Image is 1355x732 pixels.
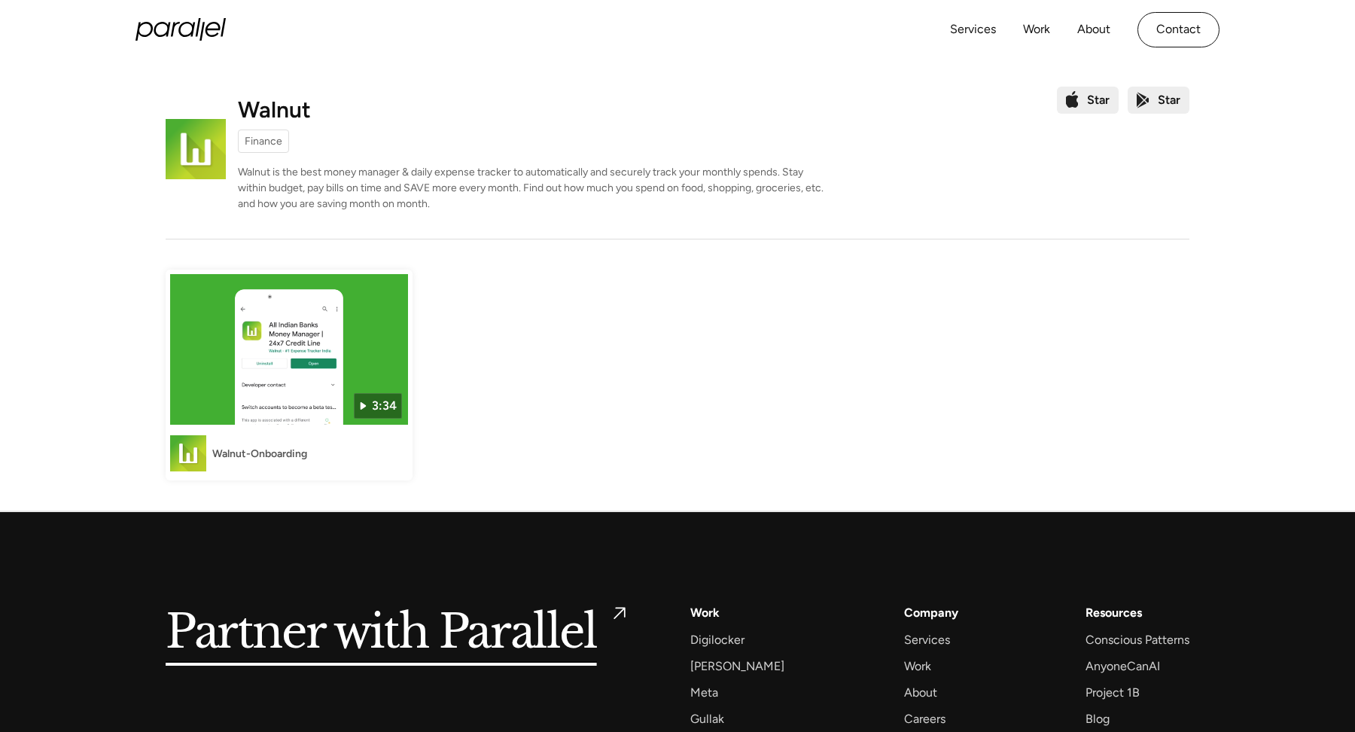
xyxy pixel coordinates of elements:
a: Conscious Patterns [1086,630,1189,650]
a: Finance [238,130,289,153]
img: Walnut-Onboarding [170,274,408,425]
a: Meta [690,682,718,703]
h1: Walnut [238,99,311,121]
p: Walnut is the best money manager & daily expense tracker to automatically and securely track your... [238,164,825,212]
a: Work [1023,19,1050,41]
a: Gullak [690,709,724,729]
a: AnyoneCanAI [1086,656,1160,676]
a: Contact [1137,12,1219,47]
a: Work [690,602,720,623]
div: Star [1087,91,1110,109]
img: Walnut-Onboarding [170,435,206,471]
div: Walnut-Onboarding [212,446,307,462]
a: About [1077,19,1110,41]
a: Services [904,630,950,650]
a: Partner with Parallel [166,602,630,663]
a: [PERSON_NAME] [690,656,784,676]
a: Digilocker [690,630,744,650]
a: Blog [1086,709,1110,729]
a: Services [950,19,996,41]
div: 3:34 [372,397,397,415]
a: Careers [904,709,945,729]
a: About [904,682,937,703]
a: Company [904,602,958,623]
div: Star [1158,91,1180,109]
div: Finance [245,133,282,149]
a: Project 1B [1086,682,1140,703]
div: Resources [1086,602,1142,623]
a: Work [904,656,931,676]
h5: Partner with Parallel [166,602,597,663]
a: home [135,18,226,41]
a: Walnut-Onboarding3:34Walnut-OnboardingWalnut-Onboarding [166,270,413,480]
